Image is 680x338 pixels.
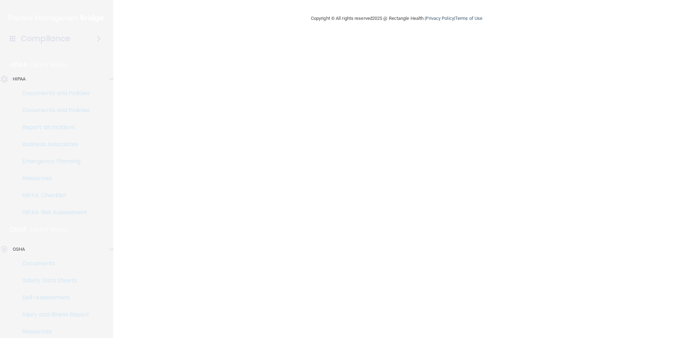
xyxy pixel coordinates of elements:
[13,75,26,83] p: HIPAA
[8,11,105,25] img: PMB logo
[10,225,27,234] p: OSHA
[5,294,101,301] p: Self-Assessment
[5,141,101,148] p: Business Associates
[21,34,70,44] h4: Compliance
[5,175,101,182] p: Resources
[10,61,28,69] p: HIPAA
[31,61,69,69] p: Learn More!
[5,311,101,318] p: Injury and Illness Report
[5,158,101,165] p: Emergency Planning
[455,16,482,21] a: Terms of Use
[31,225,68,234] p: Learn More!
[5,192,101,199] p: HIPAA Checklist
[5,124,101,131] p: Report an Incident
[5,328,101,335] p: Resources
[5,90,101,97] p: Documents and Policies
[5,107,101,114] p: Documents and Policies
[426,16,454,21] a: Privacy Policy
[267,7,526,30] div: Copyright © All rights reserved 2025 @ Rectangle Health | |
[5,260,101,267] p: Documents
[5,209,101,216] p: HIPAA Risk Assessment
[5,277,101,284] p: Safety Data Sheets
[13,245,25,254] p: OSHA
